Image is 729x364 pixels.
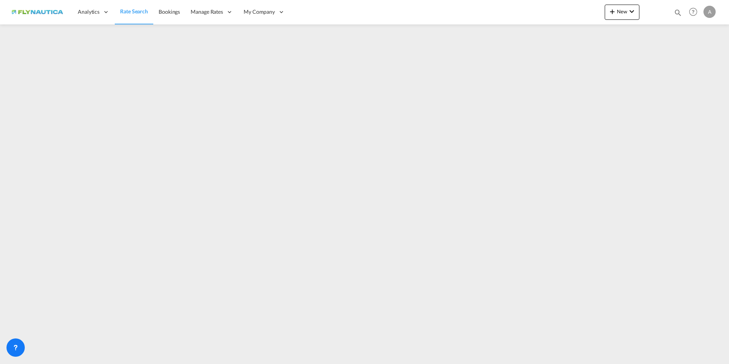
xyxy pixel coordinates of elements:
[120,8,148,14] span: Rate Search
[608,7,617,16] md-icon: icon-plus 400-fg
[191,8,223,16] span: Manage Rates
[703,6,716,18] div: A
[608,8,636,14] span: New
[159,8,180,15] span: Bookings
[244,8,275,16] span: My Company
[687,5,700,18] span: Help
[674,8,682,20] div: icon-magnify
[605,5,639,20] button: icon-plus 400-fgNewicon-chevron-down
[627,7,636,16] md-icon: icon-chevron-down
[687,5,703,19] div: Help
[674,8,682,17] md-icon: icon-magnify
[78,8,100,16] span: Analytics
[11,3,63,21] img: dbeec6a0202a11f0ab01a7e422f9ff92.png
